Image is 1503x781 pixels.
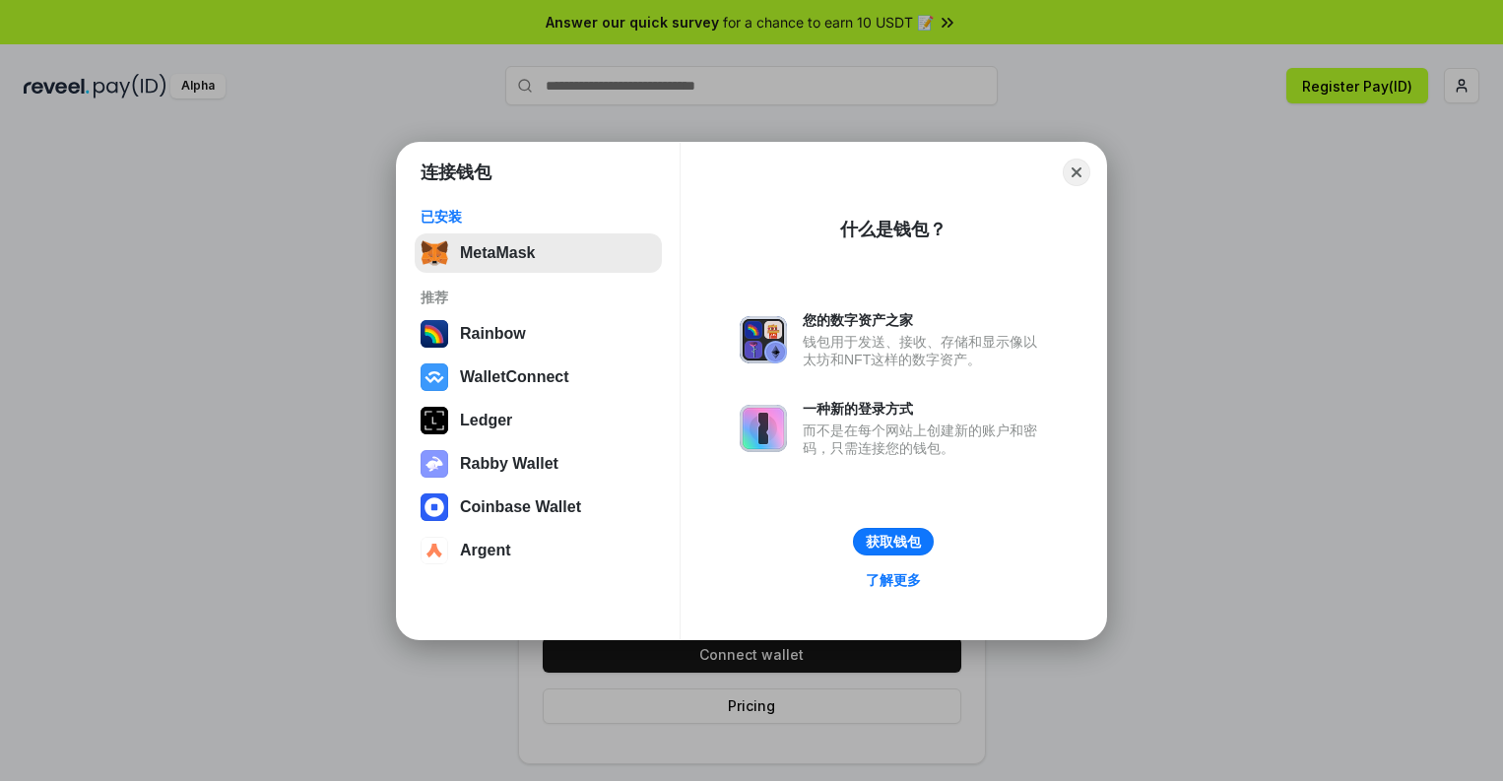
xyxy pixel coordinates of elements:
h1: 连接钱包 [421,161,491,184]
img: svg+xml,%3Csvg%20width%3D%2228%22%20height%3D%2228%22%20viewBox%3D%220%200%2028%2028%22%20fill%3D... [421,493,448,521]
button: Rabby Wallet [415,444,662,484]
div: MetaMask [460,244,535,262]
div: WalletConnect [460,368,569,386]
div: 而不是在每个网站上创建新的账户和密码，只需连接您的钱包。 [803,422,1047,457]
img: svg+xml,%3Csvg%20xmlns%3D%22http%3A%2F%2Fwww.w3.org%2F2000%2Fsvg%22%20fill%3D%22none%22%20viewBox... [740,405,787,452]
div: 已安装 [421,208,656,226]
img: svg+xml,%3Csvg%20xmlns%3D%22http%3A%2F%2Fwww.w3.org%2F2000%2Fsvg%22%20fill%3D%22none%22%20viewBox... [740,316,787,363]
img: svg+xml,%3Csvg%20xmlns%3D%22http%3A%2F%2Fwww.w3.org%2F2000%2Fsvg%22%20width%3D%2228%22%20height%3... [421,407,448,434]
button: WalletConnect [415,358,662,397]
div: Rainbow [460,325,526,343]
div: 您的数字资产之家 [803,311,1047,329]
button: Coinbase Wallet [415,488,662,527]
div: 什么是钱包？ [840,218,947,241]
img: svg+xml,%3Csvg%20xmlns%3D%22http%3A%2F%2Fwww.w3.org%2F2000%2Fsvg%22%20fill%3D%22none%22%20viewBox... [421,450,448,478]
img: svg+xml,%3Csvg%20width%3D%2228%22%20height%3D%2228%22%20viewBox%3D%220%200%2028%2028%22%20fill%3D... [421,363,448,391]
div: Argent [460,542,511,559]
div: Ledger [460,412,512,429]
button: Ledger [415,401,662,440]
img: svg+xml,%3Csvg%20fill%3D%22none%22%20height%3D%2233%22%20viewBox%3D%220%200%2035%2033%22%20width%... [421,239,448,267]
div: 钱包用于发送、接收、存储和显示像以太坊和NFT这样的数字资产。 [803,333,1047,368]
div: 一种新的登录方式 [803,400,1047,418]
button: 获取钱包 [853,528,934,555]
div: 推荐 [421,289,656,306]
div: Coinbase Wallet [460,498,581,516]
img: svg+xml,%3Csvg%20width%3D%22120%22%20height%3D%22120%22%20viewBox%3D%220%200%20120%20120%22%20fil... [421,320,448,348]
button: MetaMask [415,233,662,273]
button: Argent [415,531,662,570]
div: 了解更多 [866,571,921,589]
a: 了解更多 [854,567,933,593]
div: 获取钱包 [866,533,921,551]
button: Close [1063,159,1090,186]
img: svg+xml,%3Csvg%20width%3D%2228%22%20height%3D%2228%22%20viewBox%3D%220%200%2028%2028%22%20fill%3D... [421,537,448,564]
div: Rabby Wallet [460,455,558,473]
button: Rainbow [415,314,662,354]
